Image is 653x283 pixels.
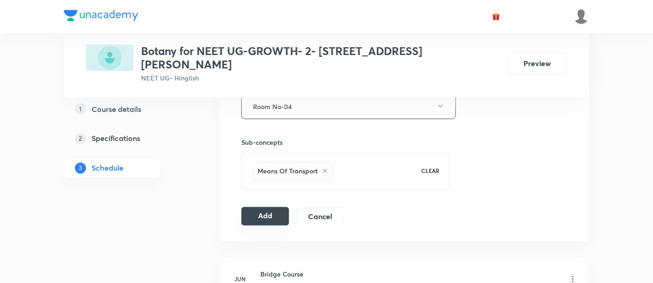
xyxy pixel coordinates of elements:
[241,94,456,119] button: Room No-04
[141,73,500,83] p: NEET UG • Hinglish
[258,166,318,176] h6: Means Of Transport
[241,138,450,148] h6: Sub-concepts
[508,52,567,74] button: Preview
[92,162,123,173] h5: Schedule
[141,44,500,71] h3: Botany for NEET UG-GROWTH- 2- [STREET_ADDRESS][PERSON_NAME]
[92,133,140,144] h5: Specifications
[241,207,289,226] button: Add
[64,10,138,24] a: Company Logo
[492,12,500,21] img: avatar
[422,167,440,175] p: CLEAR
[64,10,138,21] img: Company Logo
[296,208,344,227] button: Cancel
[75,133,86,144] p: 2
[92,103,141,114] h5: Course details
[86,44,134,71] img: 1503ECEC-8CFD-440D-8469-3267287DF07B_plus.png
[75,103,86,114] p: 1
[489,9,504,24] button: avatar
[64,99,190,118] a: 1Course details
[573,9,589,25] img: Mustafa kamal
[64,129,190,148] a: 2Specifications
[260,270,385,279] h6: Bridge Course
[75,162,86,173] p: 3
